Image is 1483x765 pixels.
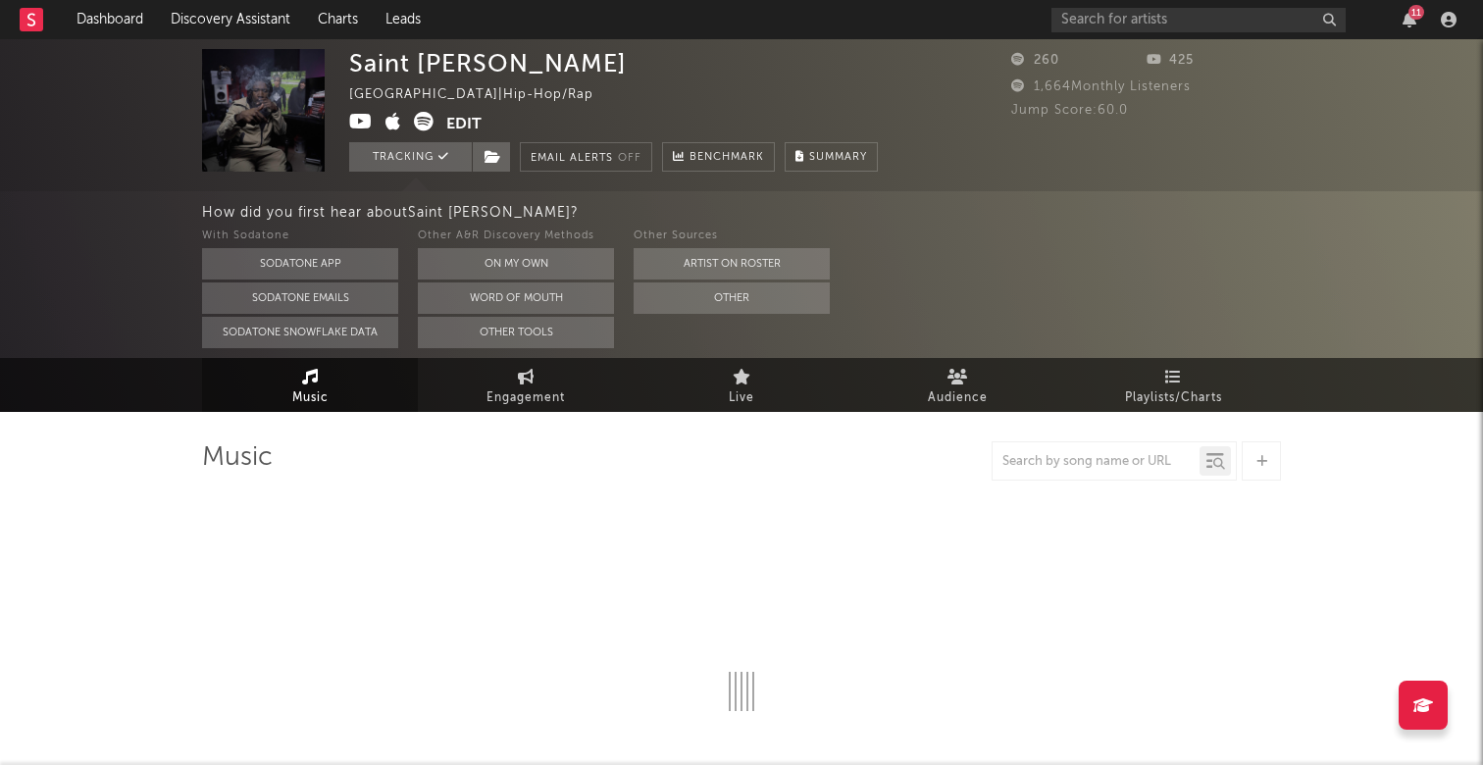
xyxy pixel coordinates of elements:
[729,386,754,410] span: Live
[1403,12,1416,27] button: 11
[1011,80,1191,93] span: 1,664 Monthly Listeners
[1408,5,1424,20] div: 11
[202,317,398,348] button: Sodatone Snowflake Data
[292,386,329,410] span: Music
[1011,104,1128,117] span: Jump Score: 60.0
[418,317,614,348] button: Other Tools
[618,153,641,164] em: Off
[418,358,634,412] a: Engagement
[849,358,1065,412] a: Audience
[418,225,614,248] div: Other A&R Discovery Methods
[1065,358,1281,412] a: Playlists/Charts
[418,282,614,314] button: Word Of Mouth
[1051,8,1346,32] input: Search for artists
[1011,54,1059,67] span: 260
[202,248,398,280] button: Sodatone App
[349,142,472,172] button: Tracking
[202,358,418,412] a: Music
[634,248,830,280] button: Artist on Roster
[634,282,830,314] button: Other
[202,201,1483,225] div: How did you first hear about Saint [PERSON_NAME] ?
[349,49,627,77] div: Saint [PERSON_NAME]
[993,454,1200,470] input: Search by song name or URL
[1125,386,1222,410] span: Playlists/Charts
[690,146,764,170] span: Benchmark
[486,386,565,410] span: Engagement
[809,152,867,163] span: Summary
[634,225,830,248] div: Other Sources
[446,112,482,136] button: Edit
[785,142,878,172] button: Summary
[202,225,398,248] div: With Sodatone
[662,142,775,172] a: Benchmark
[520,142,652,172] button: Email AlertsOff
[349,83,616,107] div: [GEOGRAPHIC_DATA] | Hip-Hop/Rap
[1147,54,1194,67] span: 425
[928,386,988,410] span: Audience
[634,358,849,412] a: Live
[418,248,614,280] button: On My Own
[202,282,398,314] button: Sodatone Emails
